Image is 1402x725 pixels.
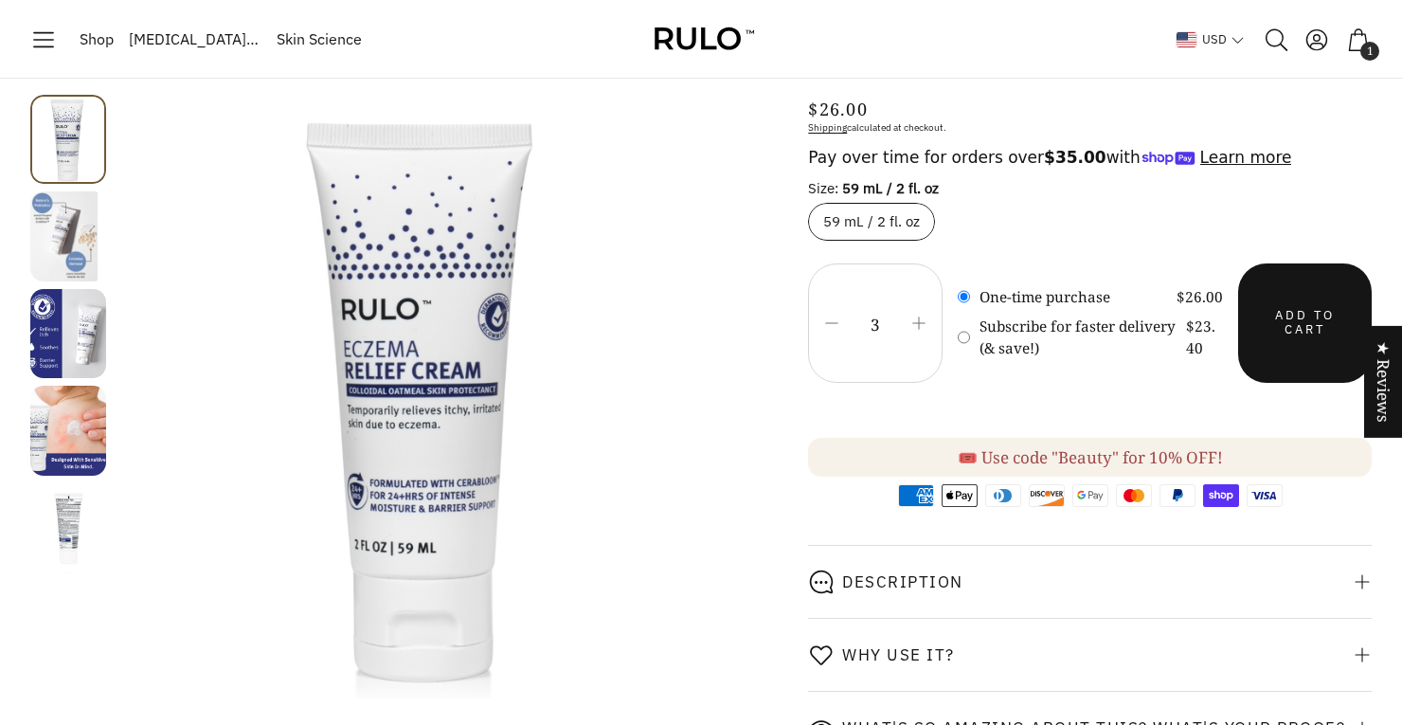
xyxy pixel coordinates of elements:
[121,20,269,60] a: [MEDICAL_DATA] Guide
[72,20,121,60] a: Shop
[1262,309,1348,337] span: Add to cart
[958,323,970,352] input: Subscribe for faster delivery (& save!)
[80,27,114,52] span: Shop
[816,445,1364,470] p: 🎟️ Use code "Beauty" for 10% OFF!
[958,282,970,311] input: One-time purchase
[1177,286,1223,308] span: $26.00
[129,27,261,52] span: [MEDICAL_DATA] Guide
[842,179,939,197] strong: 59 mL / 2 fl. oz
[808,121,847,134] a: Shipping
[980,286,1110,308] span: One-time purchase
[856,303,894,345] input: Counter quantity
[1364,325,1402,437] div: Click to open Judge.me floating reviews tab
[1177,32,1196,47] img: United States
[277,27,362,52] span: Skin Science
[1360,42,1379,61] span: 1
[808,546,1372,618] div: Description
[842,572,963,591] div: Description
[1177,32,1245,47] button: United StatesUSD
[808,619,1372,691] div: Why use it?
[808,179,838,197] span: Size:
[902,306,936,340] button: Counter increase
[1186,316,1223,359] span: $23.40
[815,306,849,340] button: Counter decrease
[269,20,369,60] a: Skin Science
[808,98,868,120] div: $26.00
[808,120,1372,135] div: calculated at checkout.
[1238,263,1372,383] button: Add to cart
[121,94,732,698] img: Rulo Eczema Relief Cream tube on a white background, Not just another oatmeal cream, contains our...
[1177,32,1227,47] span: USD
[644,17,758,61] img: Rulo™ Skin
[1262,27,1288,53] div: Open search
[30,20,57,60] a: Toggle menu
[980,316,1186,359] span: Subscribe for faster delivery (& save!)
[842,645,955,664] span: Why use it?
[1345,27,1372,53] a: 1
[808,203,935,241] label: 59 mL / 2 fl. oz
